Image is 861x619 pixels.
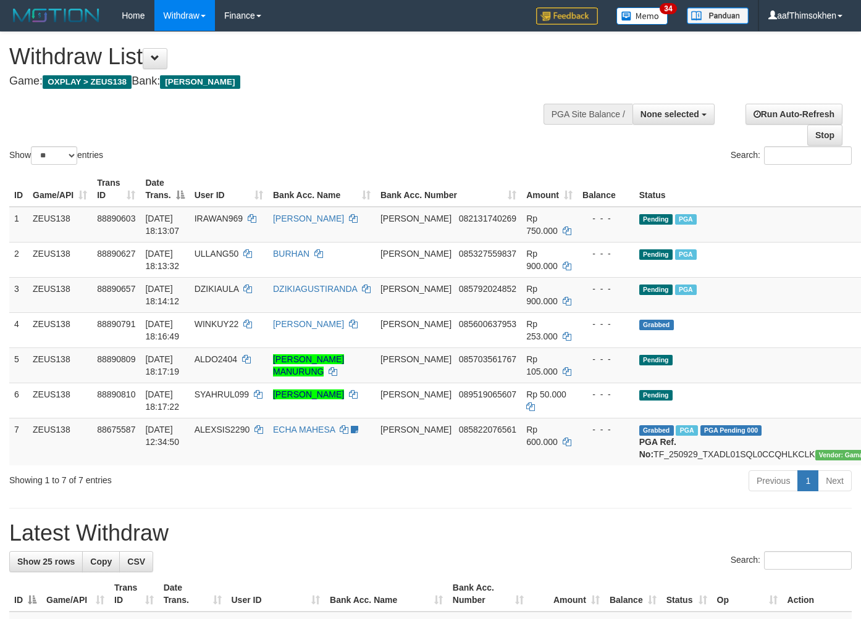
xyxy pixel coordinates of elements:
[109,576,159,612] th: Trans ID: activate to sort column ascending
[97,284,135,294] span: 88890657
[9,207,28,243] td: 1
[28,418,92,465] td: ZEUS138
[807,125,842,146] a: Stop
[376,172,521,207] th: Bank Acc. Number: activate to sort column ascending
[41,576,109,612] th: Game/API: activate to sort column ascending
[97,319,135,329] span: 88890791
[639,390,673,401] span: Pending
[140,172,189,207] th: Date Trans.: activate to sort column descending
[380,425,451,434] span: [PERSON_NAME]
[526,425,558,447] span: Rp 600.000
[582,388,629,401] div: - - -
[9,242,28,277] td: 2
[526,284,558,306] span: Rp 900.000
[529,576,605,612] th: Amount: activate to sort column ascending
[640,109,699,119] span: None selected
[9,75,561,88] h4: Game: Bank:
[28,242,92,277] td: ZEUS138
[660,3,676,14] span: 34
[273,249,309,259] a: BURHAN
[145,319,179,341] span: [DATE] 18:16:49
[9,347,28,383] td: 5
[675,214,697,225] span: Marked by aafanarl
[459,249,516,259] span: Copy 085327559837 to clipboard
[639,320,674,330] span: Grabbed
[526,354,558,376] span: Rp 105.000
[268,172,376,207] th: Bank Acc. Name: activate to sort column ascending
[43,75,132,89] span: OXPLAY > ZEUS138
[9,576,41,612] th: ID: activate to sort column descending
[273,319,344,329] a: [PERSON_NAME]
[687,7,749,24] img: panduan.png
[9,277,28,312] td: 3
[82,551,120,572] a: Copy
[582,212,629,225] div: - - -
[9,146,103,165] label: Show entries
[9,418,28,465] td: 7
[145,249,179,271] span: [DATE] 18:13:32
[195,389,249,399] span: SYAHRUL099
[783,576,852,612] th: Action
[380,389,451,399] span: [PERSON_NAME]
[159,576,227,612] th: Date Trans.: activate to sort column ascending
[731,146,852,165] label: Search:
[582,283,629,295] div: - - -
[745,104,842,125] a: Run Auto-Refresh
[195,354,237,364] span: ALDO2404
[28,383,92,418] td: ZEUS138
[9,172,28,207] th: ID
[639,355,673,365] span: Pending
[145,354,179,376] span: [DATE] 18:17:19
[195,425,250,434] span: ALEXSIS2290
[764,146,852,165] input: Search:
[380,354,451,364] span: [PERSON_NAME]
[526,214,558,236] span: Rp 750.000
[639,437,676,459] b: PGA Ref. No:
[9,521,852,546] h1: Latest Withdraw
[749,470,798,491] a: Previous
[605,576,661,612] th: Balance: activate to sort column ascending
[90,557,112,567] span: Copy
[28,277,92,312] td: ZEUS138
[28,207,92,243] td: ZEUS138
[521,172,577,207] th: Amount: activate to sort column ascending
[380,214,451,223] span: [PERSON_NAME]
[273,354,344,376] a: [PERSON_NAME] MANURUNG
[127,557,145,567] span: CSV
[145,389,179,412] span: [DATE] 18:17:22
[31,146,77,165] select: Showentries
[97,354,135,364] span: 88890809
[9,44,561,69] h1: Withdraw List
[9,383,28,418] td: 6
[17,557,75,567] span: Show 25 rows
[9,469,350,486] div: Showing 1 to 7 of 7 entries
[700,425,762,436] span: PGA Pending
[639,285,673,295] span: Pending
[380,249,451,259] span: [PERSON_NAME]
[459,319,516,329] span: Copy 085600637953 to clipboard
[28,312,92,347] td: ZEUS138
[526,389,566,399] span: Rp 50.000
[273,214,344,223] a: [PERSON_NAME]
[145,214,179,236] span: [DATE] 18:13:07
[28,172,92,207] th: Game/API: activate to sort column ascending
[273,425,335,434] a: ECHA MAHESA
[459,354,516,364] span: Copy 085703561767 to clipboard
[526,249,558,271] span: Rp 900.000
[675,285,697,295] span: Marked by aafanarl
[676,425,697,436] span: Marked by aafpengsreynich
[582,247,629,260] div: - - -
[731,551,852,570] label: Search:
[145,425,179,447] span: [DATE] 12:34:50
[119,551,153,572] a: CSV
[28,347,92,383] td: ZEUS138
[97,214,135,223] span: 88890603
[380,319,451,329] span: [PERSON_NAME]
[97,249,135,259] span: 88890627
[97,425,135,434] span: 88675587
[145,284,179,306] span: [DATE] 18:14:12
[448,576,529,612] th: Bank Acc. Number: activate to sort column ascending
[616,7,668,25] img: Button%20Memo.svg
[195,249,239,259] span: ULLANG50
[712,576,783,612] th: Op: activate to sort column ascending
